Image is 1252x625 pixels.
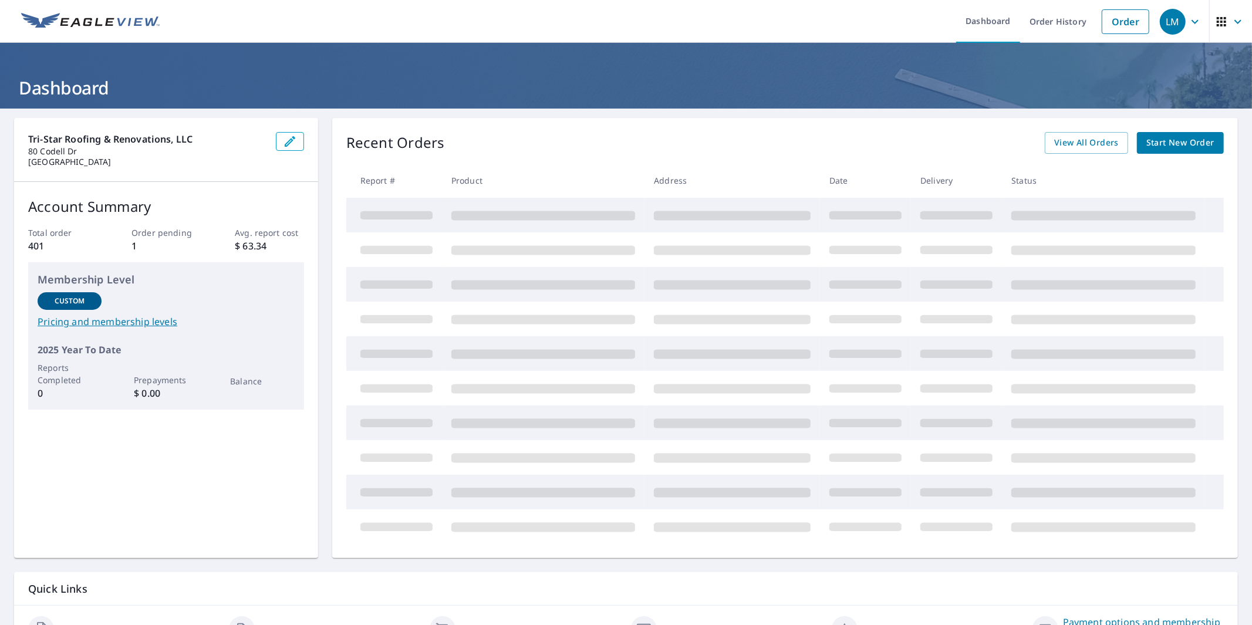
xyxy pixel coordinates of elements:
p: Custom [55,296,85,306]
p: [GEOGRAPHIC_DATA] [28,157,266,167]
p: Membership Level [38,272,295,288]
a: View All Orders [1045,132,1128,154]
p: Balance [230,375,294,387]
p: 80 Codell Dr [28,146,266,157]
th: Date [820,163,911,198]
h1: Dashboard [14,76,1238,100]
th: Report # [346,163,442,198]
p: Tri-Star Roofing & Renovations, LLC [28,132,266,146]
p: $ 0.00 [134,386,198,400]
p: 0 [38,386,102,400]
p: Prepayments [134,374,198,386]
th: Delivery [911,163,1002,198]
p: 401 [28,239,97,253]
p: $ 63.34 [235,239,303,253]
p: Recent Orders [346,132,445,154]
th: Address [644,163,820,198]
a: Pricing and membership levels [38,315,295,329]
p: Quick Links [28,582,1224,596]
p: Avg. report cost [235,227,303,239]
p: Total order [28,227,97,239]
div: LM [1160,9,1186,35]
a: Order [1102,9,1149,34]
p: 1 [131,239,200,253]
span: View All Orders [1054,136,1119,150]
th: Status [1002,163,1205,198]
p: Account Summary [28,196,304,217]
a: Start New Order [1137,132,1224,154]
p: Order pending [131,227,200,239]
img: EV Logo [21,13,160,31]
p: Reports Completed [38,362,102,386]
span: Start New Order [1146,136,1214,150]
p: 2025 Year To Date [38,343,295,357]
th: Product [442,163,644,198]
